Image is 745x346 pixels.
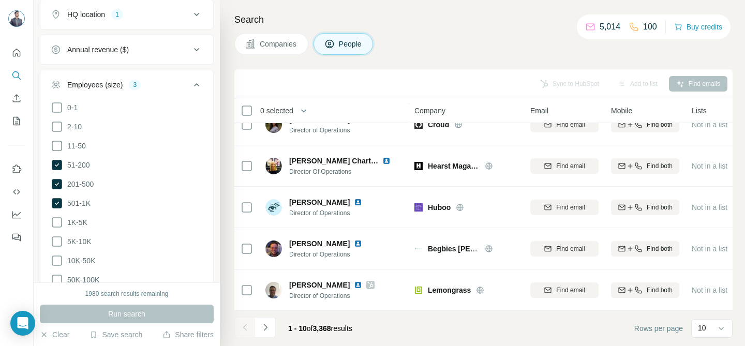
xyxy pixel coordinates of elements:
[414,203,423,212] img: Logo of Huboo
[414,286,423,294] img: Logo of Lemongrass
[698,323,706,333] p: 10
[414,106,445,116] span: Company
[265,199,282,216] img: Avatar
[530,106,548,116] span: Email
[556,285,585,295] span: Find email
[530,158,599,174] button: Find email
[289,250,375,259] span: Director of Operations
[556,203,585,212] span: Find email
[600,21,620,33] p: 5,014
[67,80,123,90] div: Employees (size)
[530,200,599,215] button: Find email
[288,324,307,333] span: 1 - 10
[647,285,673,295] span: Find both
[556,120,585,129] span: Find email
[354,281,362,289] img: LinkedIn logo
[63,122,82,132] span: 2-10
[40,329,69,340] button: Clear
[63,141,86,151] span: 11-50
[428,245,543,253] span: Begbies [PERSON_NAME] Group
[307,324,313,333] span: of
[265,282,282,298] img: Avatar
[289,238,350,249] span: [PERSON_NAME]
[63,236,92,247] span: 5K-10K
[265,158,282,174] img: Avatar
[289,280,350,290] span: [PERSON_NAME]
[530,282,599,298] button: Find email
[289,197,350,207] span: [PERSON_NAME]
[260,106,293,116] span: 0 selected
[8,205,25,224] button: Dashboard
[63,198,91,208] span: 501-1K
[692,162,727,170] span: Not in a list
[260,39,297,49] span: Companies
[8,228,25,247] button: Feedback
[265,116,282,133] img: Avatar
[692,286,727,294] span: Not in a list
[90,329,142,340] button: Save search
[85,289,169,298] div: 1980 search results remaining
[414,245,423,253] img: Logo of Begbies Traynor Group
[288,324,352,333] span: results
[255,317,276,338] button: Navigate to next page
[67,44,129,55] div: Annual revenue ($)
[428,119,449,130] span: Croud
[611,200,679,215] button: Find both
[634,323,683,334] span: Rows per page
[8,183,25,201] button: Use Surfe API
[8,89,25,108] button: Enrich CSV
[556,161,585,171] span: Find email
[611,282,679,298] button: Find both
[313,324,331,333] span: 3,368
[8,66,25,85] button: Search
[289,157,410,165] span: [PERSON_NAME] Chartered FCIPD
[289,291,375,300] span: Director of Operations
[40,2,213,27] button: HQ location1
[611,158,679,174] button: Find both
[111,10,123,19] div: 1
[129,80,141,89] div: 3
[611,106,632,116] span: Mobile
[289,167,403,176] span: Director Of Operations
[647,203,673,212] span: Find both
[234,12,733,27] h4: Search
[647,161,673,171] span: Find both
[162,329,214,340] button: Share filters
[40,37,213,62] button: Annual revenue ($)
[428,202,451,213] span: Huboo
[63,179,94,189] span: 201-500
[530,241,599,257] button: Find email
[289,208,375,218] span: Director of Operations
[67,9,105,20] div: HQ location
[530,117,599,132] button: Find email
[63,217,87,228] span: 1K-5K
[692,245,727,253] span: Not in a list
[289,126,375,135] span: Director of Operations
[643,21,657,33] p: 100
[556,244,585,253] span: Find email
[8,43,25,62] button: Quick start
[414,162,423,170] img: Logo of Hearst Magazines UK
[63,160,90,170] span: 51-200
[8,112,25,130] button: My lists
[354,198,362,206] img: LinkedIn logo
[63,102,78,113] span: 0-1
[674,20,722,34] button: Buy credits
[63,275,99,285] span: 50K-100K
[63,255,95,266] span: 10K-50K
[8,10,25,27] img: Avatar
[265,240,282,257] img: Avatar
[354,239,362,248] img: LinkedIn logo
[382,157,391,165] img: LinkedIn logo
[414,121,423,129] img: Logo of Croud
[40,72,213,101] button: Employees (size)3
[8,160,25,178] button: Use Surfe on LinkedIn
[428,285,471,295] span: Lemongrass
[339,39,363,49] span: People
[692,203,727,212] span: Not in a list
[428,161,480,171] span: Hearst Magazines UK
[647,244,673,253] span: Find both
[611,241,679,257] button: Find both
[692,121,727,129] span: Not in a list
[611,117,679,132] button: Find both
